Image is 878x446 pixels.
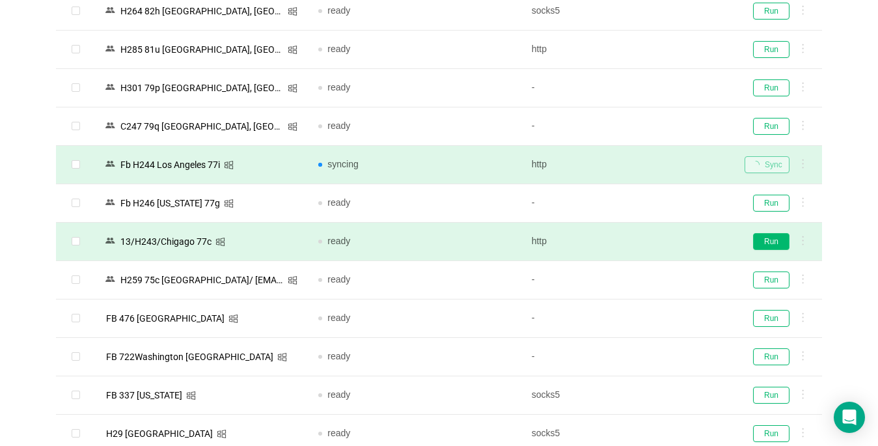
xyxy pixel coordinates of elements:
span: ready [327,120,350,131]
span: ready [327,313,350,323]
i: icon: windows [224,199,234,208]
div: H29 [GEOGRAPHIC_DATA] [102,425,217,442]
button: Run [753,272,789,288]
i: icon: windows [224,160,234,170]
td: - [521,261,734,300]
span: ready [327,5,350,16]
td: - [521,107,734,146]
button: Run [753,195,789,212]
div: Fb Н246 [US_STATE] 77g [117,195,224,212]
i: icon: windows [288,45,297,55]
button: Run [753,310,789,327]
button: Run [753,118,789,135]
div: FB 476 [GEOGRAPHIC_DATA] [102,310,228,327]
i: icon: windows [277,352,287,362]
td: socks5 [521,376,734,415]
i: icon: windows [288,83,297,93]
div: Н264 82h [GEOGRAPHIC_DATA], [GEOGRAPHIC_DATA]/ [EMAIL_ADDRESS][DOMAIN_NAME] [117,3,288,20]
button: Run [753,425,789,442]
div: FB 722Washington [GEOGRAPHIC_DATA] [102,348,277,365]
button: Run [753,79,789,96]
button: Run [753,233,789,250]
div: Open Intercom Messenger [834,402,865,433]
span: ready [327,82,350,92]
span: ready [327,389,350,400]
td: - [521,300,734,338]
td: http [521,31,734,69]
span: ready [327,428,350,438]
td: - [521,338,734,376]
span: ready [327,274,350,285]
td: http [521,146,734,184]
div: Fb Н244 Los Angeles 77i [117,156,224,173]
i: icon: windows [228,314,238,324]
i: icon: windows [217,429,226,439]
i: icon: windows [288,7,297,16]
td: http [521,223,734,261]
div: Н301 79p [GEOGRAPHIC_DATA], [GEOGRAPHIC_DATA] | [EMAIL_ADDRESS][DOMAIN_NAME] [117,79,288,96]
span: ready [327,197,350,208]
div: Н285 81u [GEOGRAPHIC_DATA], [GEOGRAPHIC_DATA]/ [EMAIL_ADDRESS][DOMAIN_NAME] [117,41,288,58]
button: Run [753,41,789,58]
button: Run [753,387,789,404]
i: icon: windows [215,237,225,247]
span: ready [327,351,350,361]
span: ready [327,44,350,54]
td: - [521,184,734,223]
span: ready [327,236,350,246]
button: Run [753,348,789,365]
td: - [521,69,734,107]
button: Run [753,3,789,20]
span: syncing [327,159,358,169]
i: icon: windows [288,275,297,285]
i: icon: windows [288,122,297,132]
div: 13/Н243/Chigago 77c [117,233,215,250]
i: icon: windows [186,391,196,400]
div: C247 79q [GEOGRAPHIC_DATA], [GEOGRAPHIC_DATA] | [EMAIL_ADDRESS][DOMAIN_NAME] [117,118,288,135]
div: Н259 75c [GEOGRAPHIC_DATA]/ [EMAIL_ADDRESS][DOMAIN_NAME] [117,272,288,288]
div: FB 337 [US_STATE] [102,387,186,404]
